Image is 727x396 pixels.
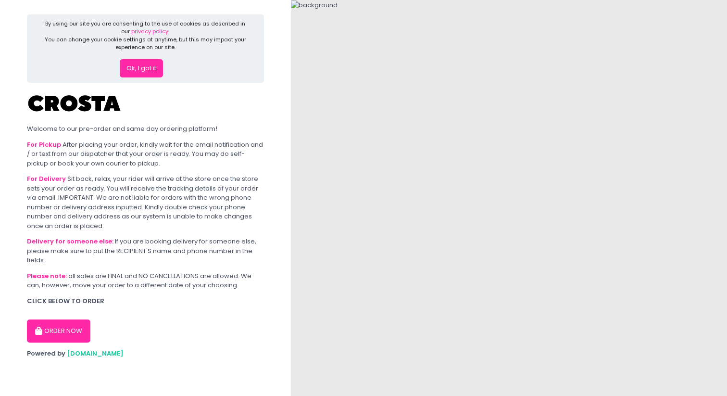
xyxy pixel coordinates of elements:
b: For Delivery [27,174,66,183]
div: By using our site you are consenting to the use of cookies as described in our You can change you... [43,20,248,51]
b: Delivery for someone else: [27,237,113,246]
div: Powered by [27,349,264,358]
button: ORDER NOW [27,319,90,343]
div: all sales are FINAL and NO CANCELLATIONS are allowed. We can, however, move your order to a diffe... [27,271,264,290]
img: Crosta Pizzeria [27,89,123,118]
b: For Pickup [27,140,61,149]
div: Sit back, relax, your rider will arrive at the store once the store sets your order as ready. You... [27,174,264,230]
div: CLICK BELOW TO ORDER [27,296,264,306]
div: Welcome to our pre-order and same day ordering platform! [27,124,264,134]
div: If you are booking delivery for someone else, please make sure to put the RECIPIENT'S name and ph... [27,237,264,265]
button: Ok, I got it [120,59,163,77]
a: [DOMAIN_NAME] [67,349,124,358]
a: privacy policy. [131,27,169,35]
b: Please note: [27,271,67,281]
img: background [291,0,338,10]
div: After placing your order, kindly wait for the email notification and / or text from our dispatche... [27,140,264,168]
